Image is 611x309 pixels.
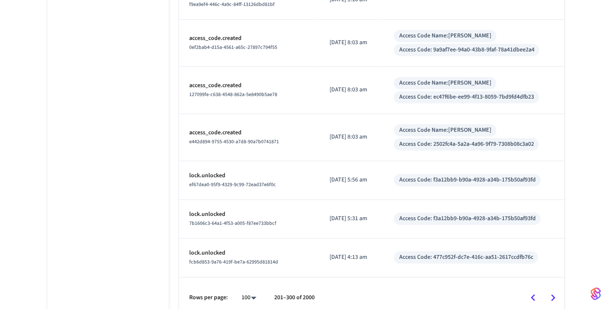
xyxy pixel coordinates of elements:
button: Go to previous page [523,288,543,308]
div: Access Code Name: [PERSON_NAME] [399,31,491,40]
p: 201–300 of 2000 [274,293,315,302]
div: Access Code: f3a12bb9-b90a-4928-a34b-175b50af93fd [399,214,535,223]
span: ef67dea0-95f9-4329-9c99-72ead37e6f0c [189,181,276,188]
span: 0ef2bab4-d15a-4561-a65c-27897c794f55 [189,44,277,51]
div: Access Code: 2502fc4a-5a2a-4a96-9f79-7308b08c3a02 [399,140,534,149]
span: fcb6d853-9a76-419f-be7a-62995d81814d [189,258,278,266]
span: f9ea9ef4-446c-4a9c-84ff-13126dbd81bf [189,1,275,8]
p: lock.unlocked [189,210,309,219]
p: [DATE] 4:13 am [329,253,373,262]
p: [DATE] 8:03 am [329,133,373,142]
div: Access Code: 477c952f-dc7e-416c-aa51-2617ccdfb76c [399,253,533,262]
img: SeamLogoGradient.69752ec5.svg [591,287,601,300]
p: [DATE] 8:03 am [329,85,373,94]
p: [DATE] 5:31 am [329,214,373,223]
p: access_code.created [189,34,309,43]
span: 127099fe-c638-4548-862a-5e8490b5ae78 [189,91,277,98]
div: Access Code: f3a12bb9-b90a-4928-a34b-175b50af93fd [399,176,535,184]
div: Access Code Name: [PERSON_NAME] [399,126,491,135]
div: Access Code Name: [PERSON_NAME] [399,79,491,88]
div: Access Code: ec47f6be-ee99-4f13-8059-7bd9fd4dfb23 [399,93,534,102]
p: [DATE] 5:56 am [329,176,373,184]
p: access_code.created [189,81,309,90]
p: lock.unlocked [189,171,309,180]
div: 100 [238,292,261,304]
p: [DATE] 8:03 am [329,38,373,47]
div: Access Code: 9a9af7ee-94a0-43b8-9faf-78a41dbee2a4 [399,45,534,54]
button: Go to next page [543,288,563,308]
span: e442d894-9755-4530-a7d8-90a7b0741871 [189,138,279,145]
span: 7b1606c3-64a1-4f53-a005-f87ee733bbcf [189,220,276,227]
p: lock.unlocked [189,249,309,258]
p: Rows per page: [189,293,228,302]
p: access_code.created [189,128,309,137]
